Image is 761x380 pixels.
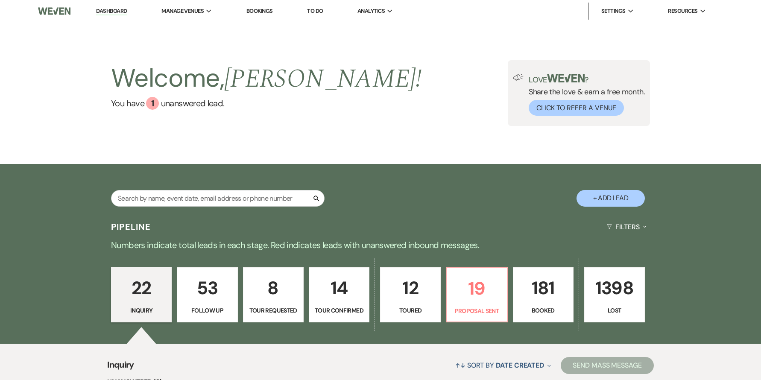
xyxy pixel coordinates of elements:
p: 12 [386,274,435,302]
a: You have 1 unanswered lead. [111,97,421,110]
a: 8Tour Requested [243,267,304,323]
img: loud-speaker-illustration.svg [513,74,524,81]
button: Send Mass Message [561,357,654,374]
p: Proposal Sent [452,306,501,316]
p: 1398 [590,274,639,302]
p: 8 [249,274,298,302]
p: Lost [590,306,639,315]
span: ↑↓ [455,361,465,370]
button: + Add Lead [577,190,645,207]
p: 181 [518,274,568,302]
span: Date Created [496,361,544,370]
p: Follow Up [182,306,232,315]
a: 1398Lost [584,267,645,323]
span: Manage Venues [161,7,204,15]
a: 12Toured [380,267,441,323]
input: Search by name, event date, email address or phone number [111,190,325,207]
p: Inquiry [117,306,166,315]
h2: Welcome, [111,60,421,97]
a: Dashboard [96,7,127,15]
a: 181Booked [513,267,574,323]
p: Numbers indicate total leads in each stage. Red indicates leads with unanswered inbound messages. [73,238,688,252]
img: Weven Logo [38,2,70,20]
span: Inquiry [107,358,134,377]
p: Love ? [529,74,645,84]
a: 22Inquiry [111,267,172,323]
span: [PERSON_NAME] ! [224,59,421,99]
span: Analytics [357,7,385,15]
p: Toured [386,306,435,315]
p: Tour Confirmed [314,306,364,315]
p: Tour Requested [249,306,298,315]
a: 19Proposal Sent [446,267,507,323]
button: Sort By Date Created [452,354,554,377]
button: Click to Refer a Venue [529,100,624,116]
p: 53 [182,274,232,302]
div: Share the love & earn a free month. [524,74,645,116]
div: 1 [146,97,159,110]
p: 19 [452,274,501,303]
p: 14 [314,274,364,302]
img: weven-logo-green.svg [547,74,585,82]
span: Resources [668,7,697,15]
span: Settings [601,7,626,15]
button: Filters [603,216,650,238]
a: 53Follow Up [177,267,237,323]
h3: Pipeline [111,221,151,233]
a: Bookings [246,7,273,15]
p: Booked [518,306,568,315]
p: 22 [117,274,166,302]
a: 14Tour Confirmed [309,267,369,323]
a: To Do [307,7,323,15]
